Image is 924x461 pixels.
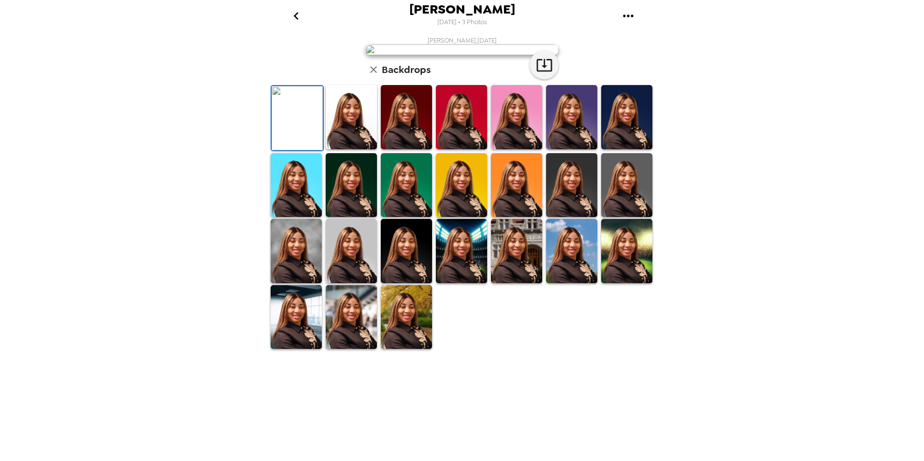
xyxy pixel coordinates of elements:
[428,36,497,44] span: [PERSON_NAME] , [DATE]
[409,3,515,16] span: [PERSON_NAME]
[382,62,431,77] h6: Backdrops
[437,16,487,29] span: [DATE] • 3 Photos
[365,44,559,55] img: user
[272,86,323,150] img: Original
